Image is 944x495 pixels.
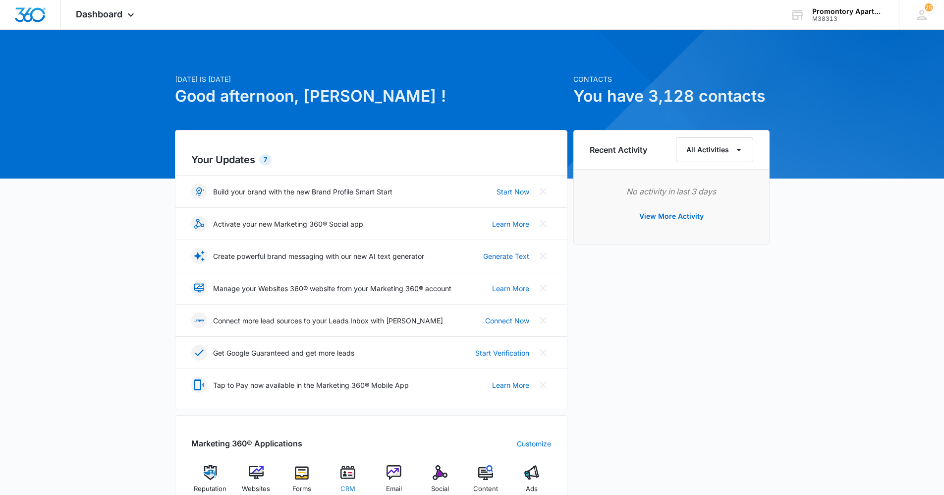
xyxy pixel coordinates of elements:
div: account name [812,7,885,15]
div: notifications count [925,3,933,11]
span: Social [431,484,449,494]
h1: Good afternoon, [PERSON_NAME] ! [175,84,567,108]
div: account id [812,15,885,22]
button: Close [535,248,551,264]
p: No activity in last 3 days [590,186,753,197]
p: Manage your Websites 360® website from your Marketing 360® account [213,283,451,294]
p: [DATE] is [DATE] [175,74,567,84]
a: Start Now [497,186,529,197]
div: 7 [259,154,272,166]
h2: Your Updates [191,152,551,167]
span: Email [386,484,402,494]
h1: You have 3,128 contacts [573,84,770,108]
h2: Marketing 360® Applications [191,437,302,449]
span: Content [473,484,498,494]
a: Customize [517,438,551,449]
button: Close [535,377,551,393]
span: Websites [242,484,270,494]
p: Build your brand with the new Brand Profile Smart Start [213,186,392,197]
p: Tap to Pay now available in the Marketing 360® Mobile App [213,380,409,390]
span: Ads [526,484,538,494]
button: Close [535,312,551,328]
button: Close [535,184,551,199]
p: Create powerful brand messaging with our new AI text generator [213,251,424,261]
h6: Recent Activity [590,144,647,156]
span: CRM [340,484,355,494]
a: Generate Text [483,251,529,261]
p: Activate your new Marketing 360® Social app [213,219,363,229]
a: Connect Now [485,315,529,326]
a: Learn More [492,380,529,390]
button: Close [535,216,551,232]
a: Start Verification [475,348,529,358]
span: Forms [292,484,311,494]
button: View More Activity [629,204,714,228]
span: Reputation [194,484,226,494]
a: Learn More [492,219,529,229]
span: 25 [925,3,933,11]
a: Learn More [492,283,529,294]
p: Get Google Guaranteed and get more leads [213,348,354,358]
button: Close [535,280,551,296]
button: Close [535,345,551,361]
span: Dashboard [76,9,122,19]
p: Connect more lead sources to your Leads Inbox with [PERSON_NAME] [213,315,443,326]
button: All Activities [676,137,753,162]
p: Contacts [573,74,770,84]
